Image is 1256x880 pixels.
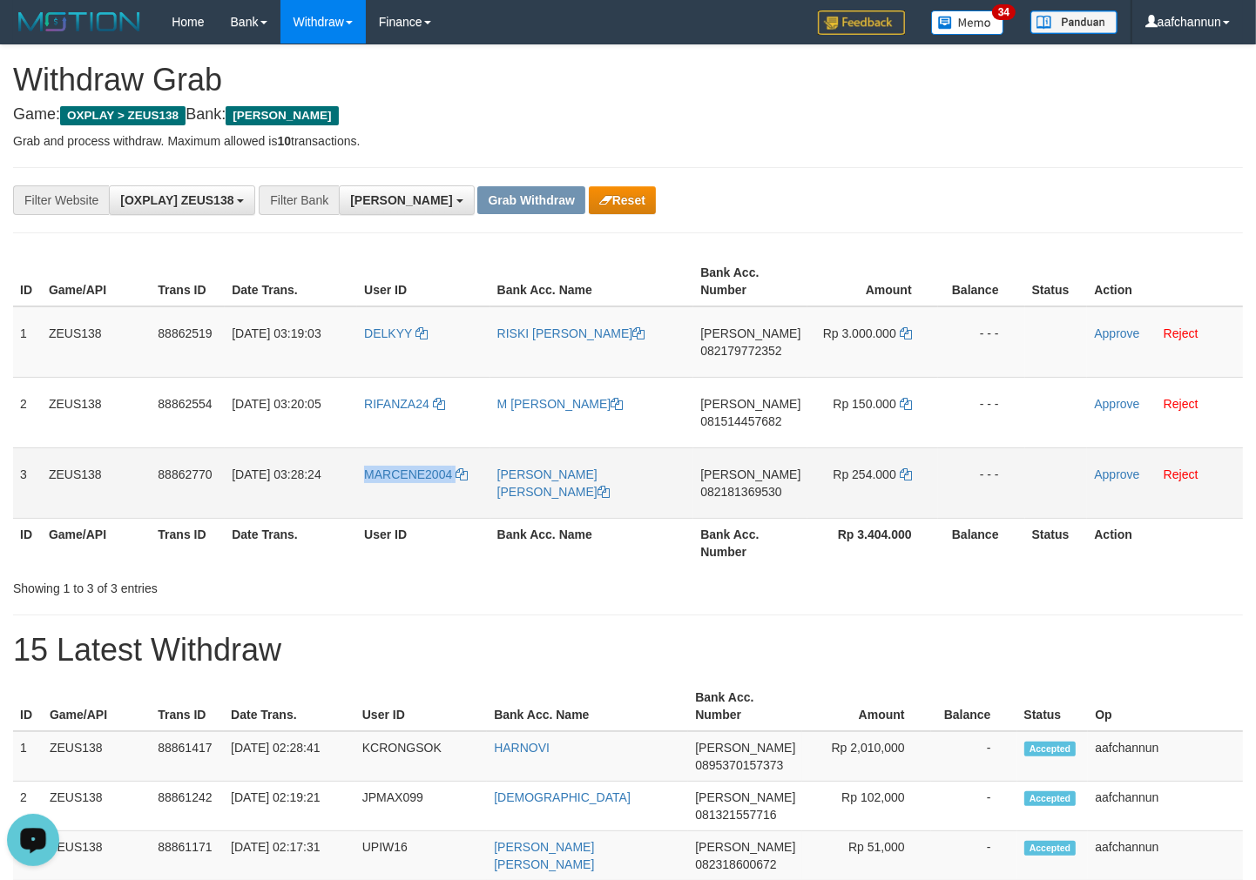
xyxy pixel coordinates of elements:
div: Filter Website [13,185,109,215]
span: [PERSON_NAME] [695,790,795,804]
h1: Withdraw Grab [13,63,1243,97]
a: [PERSON_NAME] [PERSON_NAME] [497,467,610,499]
a: Copy 3000000 to clipboard [900,326,912,340]
th: Game/API [42,518,151,568]
div: Showing 1 to 3 of 3 entries [13,573,510,597]
th: Trans ID [151,257,225,306]
span: [PERSON_NAME] [695,741,795,755]
th: Balance [938,257,1025,306]
td: 1 [13,731,43,782]
img: panduan.png [1030,10,1118,34]
td: ZEUS138 [42,447,151,518]
span: 88862519 [158,326,212,340]
th: Bank Acc. Name [490,518,694,568]
th: ID [13,257,42,306]
span: OXPLAY > ZEUS138 [60,106,186,125]
span: [PERSON_NAME] [350,193,452,207]
a: MARCENE2004 [364,467,468,481]
span: DELKYY [364,326,412,340]
button: Open LiveChat chat widget [7,7,59,59]
h1: 15 Latest Withdraw [13,633,1243,668]
div: Filter Bank [259,185,339,215]
a: Reject [1164,326,1199,340]
img: MOTION_logo.png [13,9,145,35]
a: Reject [1164,397,1199,411]
td: 2 [13,782,43,831]
span: Rp 3.000.000 [823,326,896,340]
p: Grab and process withdraw. Maximum allowed is transactions. [13,132,1243,150]
span: 88862554 [158,397,212,411]
span: 88862770 [158,467,212,481]
td: Rp 102,000 [802,782,930,831]
span: Accepted [1024,742,1077,756]
span: [PERSON_NAME] [700,397,800,411]
th: User ID [355,682,487,731]
td: 88861417 [151,731,224,782]
span: Copy 081514457682 to clipboard [700,414,781,428]
th: Trans ID [151,682,224,731]
th: Date Trans. [225,257,357,306]
span: Accepted [1024,841,1077,856]
th: User ID [357,518,490,568]
th: Amount [807,257,937,306]
td: ZEUS138 [43,782,151,831]
span: [DATE] 03:20:05 [232,397,321,411]
td: - - - [938,306,1025,378]
a: Reject [1164,467,1199,481]
span: [DATE] 03:28:24 [232,467,321,481]
button: [OXPLAY] ZEUS138 [109,185,255,215]
a: [PERSON_NAME] [PERSON_NAME] [494,840,594,871]
a: Approve [1094,467,1139,481]
th: Bank Acc. Number [693,257,807,306]
span: [PERSON_NAME] [700,326,800,340]
th: Game/API [43,682,151,731]
a: Approve [1094,326,1139,340]
th: Action [1087,518,1243,568]
td: Rp 2,010,000 [802,731,930,782]
a: M [PERSON_NAME] [497,397,624,411]
span: [OXPLAY] ZEUS138 [120,193,233,207]
th: Action [1087,257,1243,306]
h4: Game: Bank: [13,106,1243,124]
th: Rp 3.404.000 [807,518,937,568]
td: - [931,731,1017,782]
button: [PERSON_NAME] [339,185,474,215]
th: Trans ID [151,518,225,568]
th: Balance [938,518,1025,568]
th: Op [1088,682,1243,731]
td: - [931,782,1017,831]
td: aafchannun [1088,731,1243,782]
a: DELKYY [364,326,428,340]
th: Bank Acc. Name [487,682,688,731]
th: Status [1025,518,1088,568]
th: Date Trans. [225,518,357,568]
span: [DATE] 03:19:03 [232,326,321,340]
span: Accepted [1024,791,1077,806]
img: Button%20Memo.svg [931,10,1004,35]
a: HARNOVI [494,741,550,755]
span: Copy 082181369530 to clipboard [700,485,781,499]
th: Date Trans. [224,682,355,731]
td: [DATE] 02:19:21 [224,782,355,831]
td: 2 [13,377,42,447]
a: Approve [1094,397,1139,411]
span: [PERSON_NAME] [700,467,800,481]
th: Status [1017,682,1089,731]
span: 34 [992,4,1016,20]
strong: 10 [277,134,291,148]
span: [PERSON_NAME] [226,106,338,125]
span: Copy 082318600672 to clipboard [695,857,776,871]
td: JPMAX099 [355,782,487,831]
button: Reset [589,186,656,214]
span: Rp 254.000 [833,467,895,481]
th: Amount [802,682,930,731]
td: ZEUS138 [43,731,151,782]
td: [DATE] 02:28:41 [224,731,355,782]
a: RIFANZA24 [364,397,445,411]
a: [DEMOGRAPHIC_DATA] [494,790,631,804]
span: Copy 082179772352 to clipboard [700,344,781,358]
th: User ID [357,257,490,306]
td: - - - [938,447,1025,518]
span: MARCENE2004 [364,467,452,481]
span: Copy 0895370157373 to clipboard [695,758,783,772]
